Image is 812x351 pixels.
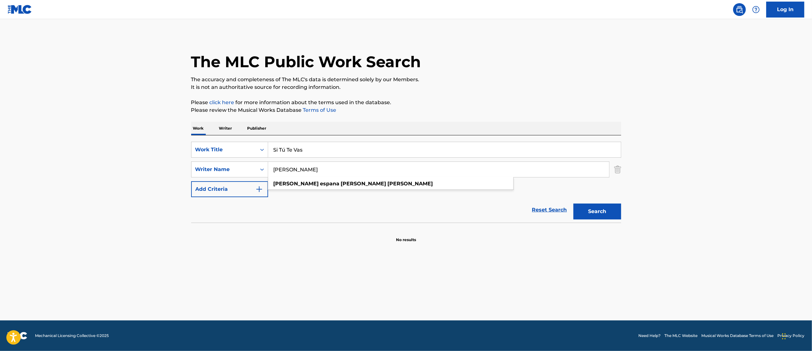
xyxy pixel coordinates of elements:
[780,320,812,351] iframe: Chat Widget
[195,166,253,173] div: Writer Name
[191,122,206,135] p: Work
[777,333,804,339] a: Privacy Policy
[388,181,433,187] strong: [PERSON_NAME]
[302,107,337,113] a: Terms of Use
[191,181,268,197] button: Add Criteria
[8,332,27,340] img: logo
[766,2,804,18] a: Log In
[246,122,268,135] p: Publisher
[782,327,786,346] div: Arrastrar
[750,3,762,16] div: Help
[217,122,234,135] p: Writer
[191,99,621,106] p: Please for more information about the terms used in the database.
[191,106,621,114] p: Please review the Musical Works Database
[320,181,340,187] strong: espana
[191,83,621,91] p: It is not an authoritative source for recording information.
[8,5,32,14] img: MLC Logo
[274,181,319,187] strong: [PERSON_NAME]
[701,333,774,339] a: Musical Works Database Terms of Use
[638,333,661,339] a: Need Help?
[752,6,760,13] img: help
[780,320,812,351] div: Widget de chat
[255,185,263,193] img: 9d2ae6d4665cec9f34b9.svg
[341,181,386,187] strong: [PERSON_NAME]
[191,142,621,223] form: Search Form
[195,146,253,154] div: Work Title
[664,333,697,339] a: The MLC Website
[529,203,570,217] a: Reset Search
[736,6,743,13] img: search
[191,76,621,83] p: The accuracy and completeness of The MLC's data is determined solely by our Members.
[573,204,621,219] button: Search
[210,99,234,105] a: click here
[396,229,416,243] p: No results
[35,333,109,339] span: Mechanical Licensing Collective © 2025
[191,52,421,71] h1: The MLC Public Work Search
[614,161,621,177] img: Delete Criterion
[733,3,746,16] a: Public Search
